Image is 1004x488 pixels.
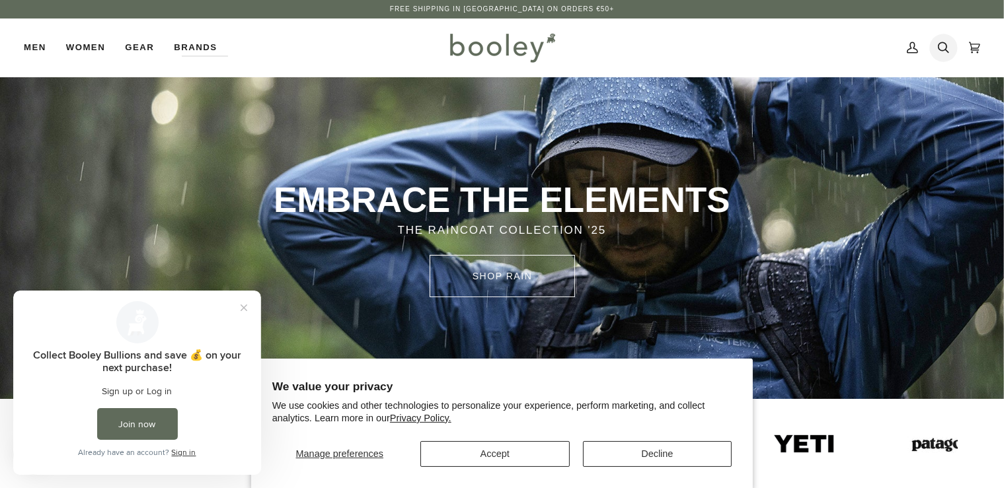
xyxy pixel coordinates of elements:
button: Manage preferences [272,441,407,467]
a: SHOP rain [430,255,575,297]
span: Brands [174,41,217,54]
span: Women [66,41,105,54]
p: We use cookies and other technologies to personalize your experience, perform marketing, and coll... [272,400,732,425]
a: Gear [115,18,164,77]
p: THE RAINCOAT COLLECTION '25 [206,222,798,239]
h2: We value your privacy [272,380,732,394]
iframe: Loyalty program pop-up with offers and actions [13,291,261,475]
button: Accept [420,441,570,467]
a: Men [24,18,56,77]
img: Booley [444,28,560,67]
span: Men [24,41,46,54]
p: Free Shipping in [GEOGRAPHIC_DATA] on Orders €50+ [390,4,614,15]
a: Privacy Policy. [390,413,451,423]
a: Brands [164,18,227,77]
span: Manage preferences [296,448,383,459]
span: Gear [125,41,154,54]
p: EMBRACE THE ELEMENTS [206,178,798,222]
a: Women [56,18,115,77]
button: Decline [583,441,732,467]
